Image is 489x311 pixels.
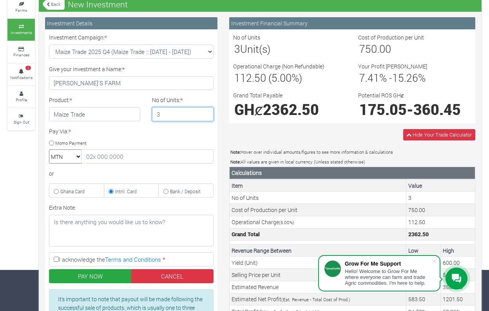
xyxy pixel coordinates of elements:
[49,127,71,135] label: Pay Via:
[406,293,441,305] td: Your estimated Profit to be made (Estimated Revenue - Total Cost of Production)
[49,33,107,41] label: Investment Campaign:
[233,62,324,70] label: Operational Charge (Non Refundable)
[441,293,475,305] td: Your estimated Profit to be made (Estimated Revenue - Total Cost of Production)
[55,140,87,146] small: Momo Payment
[413,131,472,138] span: Hide Your Trade Calculator
[233,33,260,41] label: No of Units
[406,228,475,240] td: This is the Total Cost. (Unit Cost + (Operational Charge * Unit Cost)) * No of Units
[441,257,475,269] td: Your estimated maximum Yield
[7,108,35,130] a: Sign Out
[49,252,214,266] label: I acknowledge the
[441,281,475,293] td: Your estimated Revenue expected (Grand Total * Max. Est. Revenue Percentage)
[234,43,345,55] h3: Unit(s)
[230,149,241,155] b: Note:
[234,71,302,84] span: 112.50 (5.00%)
[13,52,29,58] small: Finances
[234,42,240,56] span: 3
[359,42,391,56] span: 750.00
[230,149,393,155] small: Hover over individual amounts/figures to see more information & calculations
[358,62,427,70] label: Your Profit [PERSON_NAME]
[229,17,475,29] div: Investment Financial Summary
[263,100,319,119] span: 2362.50
[152,96,183,104] label: No of Units:
[109,189,114,194] input: Intnl. Card
[232,182,243,189] b: Item
[15,7,27,13] small: Farms
[49,140,54,146] input: Momo Payment
[163,189,168,194] input: Bank / Deposit
[170,188,201,194] small: Bank / Deposit
[49,96,72,104] label: Product:
[131,269,214,283] a: CANCEL
[105,255,161,263] a: Terms and Conditions
[49,269,132,283] button: PAY NOW
[115,188,137,194] small: Intnl. Card
[359,101,470,118] h1: -
[232,247,292,254] b: Revenue Range Between
[54,257,59,262] input: I acknowledge theTerms and Conditions *
[359,71,379,84] span: 7.41
[25,66,31,70] span: 2
[406,192,475,204] td: This is the number of Units
[279,219,294,225] small: ( %)
[345,268,432,286] div: Hello! Welcome to Grow For Me where everyone can farm and trade Agric commodities. I'm here to help.
[49,203,76,212] label: Extra Note:
[54,189,59,194] input: Ghana Card
[408,247,418,254] b: Low
[230,159,241,165] b: Note:
[16,97,27,102] small: Profile
[60,188,85,194] small: Ghana Card
[408,182,422,189] b: Value
[10,75,33,80] small: Notifications
[14,119,29,125] small: Sign Out
[406,216,475,228] td: This is the operational charge by Grow For Me
[230,159,365,165] small: All values are given in local currency (Unless stated otherwise)
[392,71,418,84] span: 15.26
[7,86,35,108] a: Profile
[345,261,432,267] div: Grow For Me Support
[81,149,214,164] input: 02x 000 0000
[49,169,214,178] div: or
[359,100,407,119] span: 175.05
[234,101,345,118] h1: GHȼ
[230,257,406,269] td: Yield (Unit)
[230,216,406,228] td: Operational Charge
[230,192,406,204] td: No of Units
[413,100,461,119] span: 360.45
[45,17,217,29] div: Investment Details
[7,41,35,63] a: Finances
[230,167,475,179] th: Calculations
[7,64,35,85] a: 2 Notifications
[49,107,140,121] h4: Maize Trade
[232,230,260,238] b: Grand Total
[7,19,35,40] a: Investments
[230,204,406,216] td: Cost of Production per Unit
[230,281,406,293] td: Estimated Revenue
[359,72,470,84] h3: % - %
[49,65,125,73] label: Give your Investment a Name:
[358,91,404,99] label: Potential ROS GHȼ
[443,247,454,254] b: High
[281,297,350,302] small: (Est. Revenue - Total Cost of Prod.)
[230,293,406,305] td: Estimated Net Profit
[281,219,290,225] span: 5.00
[441,269,475,281] td: Your estimated maximum Selling Price per Unit
[406,204,475,216] td: This is the cost of a Unit
[233,91,283,99] label: Grand Total Payable
[49,76,214,90] input: Investment Name/Title
[358,33,424,41] label: Cost of Production per Unit
[230,269,406,281] td: Selling Price per Unit
[11,30,32,35] small: Investments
